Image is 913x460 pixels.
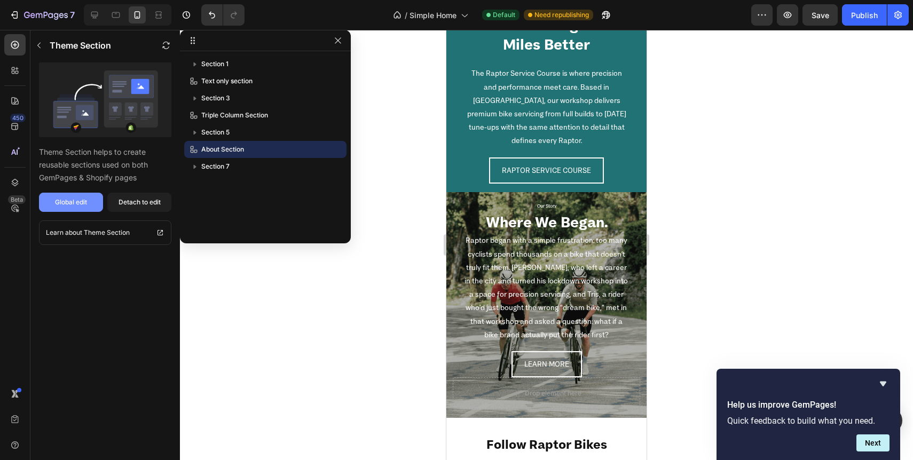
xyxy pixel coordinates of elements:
[201,59,229,69] span: Section 1
[851,10,878,21] div: Publish
[65,321,136,347] a: LEARN MORE
[201,161,230,172] span: Section 7
[802,4,838,26] button: Save
[493,10,515,20] span: Default
[6,181,194,203] h2: Where We Began.
[39,146,171,184] p: Theme Section helps to create reusable sections used on both GemPages & Shopify pages
[446,30,647,460] iframe: Design area
[10,114,26,122] div: 450
[17,204,184,312] p: Raptor began with a simple frustration: too many cyclists spend thousands on a bike that doesn’t ...
[78,328,123,341] p: LEARN MORE
[727,416,890,426] p: Quick feedback to build what you need.
[201,127,230,138] span: Section 5
[46,227,82,238] p: Learn about
[201,110,268,121] span: Triple Column Section
[534,10,589,20] span: Need republishing
[84,227,130,238] p: Theme Section
[201,144,244,155] span: About Section
[7,172,193,180] p: Our Story
[56,134,145,147] p: RAPTOR SERVICE COURSE
[812,11,829,20] span: Save
[39,193,103,212] button: Global edit
[727,377,890,451] div: Help us improve GemPages!
[50,39,111,52] p: Theme Section
[201,93,230,104] span: Section 3
[55,197,87,207] div: Global edit
[70,9,75,21] p: 7
[4,4,80,26] button: 7
[78,359,135,368] div: Drop element here
[39,220,171,245] a: Learn about Theme Section
[18,37,182,117] p: The Raptor Service Course is where precision and performance meet care. Based in [GEOGRAPHIC_DATA...
[727,399,890,411] h2: Help us improve GemPages!
[405,10,407,21] span: /
[107,193,171,212] button: Detach to edit
[856,434,890,451] button: Next question
[43,128,158,154] a: RAPTOR SERVICE COURSE
[201,76,253,86] span: Text only section
[201,4,245,26] div: Undo/Redo
[842,4,887,26] button: Publish
[877,377,890,390] button: Hide survey
[410,10,456,21] span: Simple Home
[8,195,26,204] div: Beta
[119,197,161,207] div: Detach to edit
